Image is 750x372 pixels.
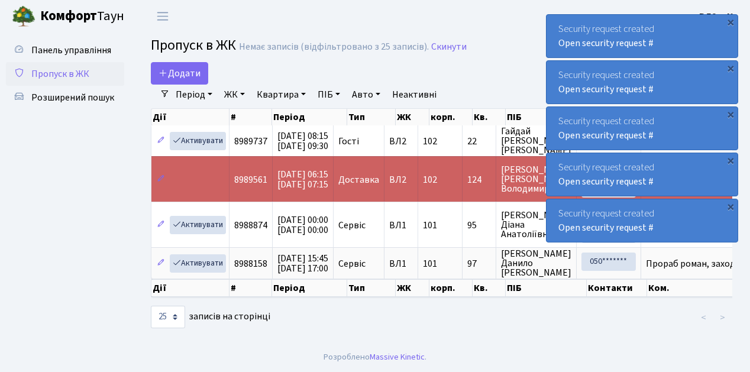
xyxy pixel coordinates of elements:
th: Дії [151,279,229,297]
a: Неактивні [387,85,441,105]
span: Доставка [338,175,379,185]
span: 97 [467,259,491,269]
a: Активувати [170,216,226,234]
th: ЖК [396,279,429,297]
b: Комфорт [40,7,97,25]
span: ВЛ1 [389,221,413,230]
th: Контакти [587,279,647,297]
th: корп. [429,279,473,297]
span: Гості [338,137,359,146]
img: logo.png [12,5,35,28]
span: Додати [159,67,201,80]
label: записів на сторінці [151,306,270,328]
div: Security request created [547,153,738,196]
a: Розширений пошук [6,86,124,109]
th: ПІБ [506,279,587,297]
span: Сервіс [338,259,366,269]
span: [DATE] 08:15 [DATE] 09:30 [277,130,328,153]
a: Активувати [170,132,226,150]
th: ЖК [396,109,429,125]
th: Період [272,279,347,297]
span: Розширений пошук [31,91,114,104]
div: Security request created [547,107,738,150]
th: Кв. [473,279,506,297]
a: Активувати [170,254,226,273]
button: Переключити навігацію [148,7,177,26]
div: Розроблено . [324,351,426,364]
a: Період [171,85,217,105]
div: Немає записів (відфільтровано з 25 записів). [239,41,429,53]
a: ВЛ2 -. К. [699,9,736,24]
span: 22 [467,137,491,146]
th: # [229,109,272,125]
span: Пропуск в ЖК [31,67,89,80]
span: ВЛ2 [389,137,413,146]
th: Тип [347,279,396,297]
div: Security request created [547,15,738,57]
div: Security request created [547,199,738,242]
span: [DATE] 00:00 [DATE] 00:00 [277,214,328,237]
a: Пропуск в ЖК [6,62,124,86]
select: записів на сторінці [151,306,185,328]
div: × [725,200,736,212]
a: Open security request # [558,175,654,188]
span: [PERSON_NAME] Діана Анатоліївна [501,211,571,239]
a: ЖК [219,85,250,105]
th: Кв. [473,109,506,125]
a: Квартира [252,85,311,105]
span: [PERSON_NAME] Данило [PERSON_NAME] [501,249,571,277]
span: ВЛ2 [389,175,413,185]
a: Панель управління [6,38,124,62]
span: 8988874 [234,219,267,232]
span: [PERSON_NAME] [PERSON_NAME] Володимирівна [501,165,571,193]
th: Період [272,109,347,125]
span: 95 [467,221,491,230]
th: # [229,279,272,297]
div: × [725,16,736,28]
span: Гайдай [PERSON_NAME] [PERSON_NAME] [501,127,571,155]
div: × [725,154,736,166]
b: ВЛ2 -. К. [699,10,736,23]
span: 124 [467,175,491,185]
th: корп. [429,109,473,125]
a: Massive Kinetic [370,351,425,363]
span: 101 [423,219,437,232]
a: Open security request # [558,221,654,234]
span: Сервіс [338,221,366,230]
a: Open security request # [558,129,654,142]
span: 101 [423,257,437,270]
span: [DATE] 06:15 [DATE] 07:15 [277,168,328,191]
th: ПІБ [506,109,587,125]
span: 102 [423,173,437,186]
a: Open security request # [558,37,654,50]
span: 8989561 [234,173,267,186]
span: Пропуск в ЖК [151,35,236,56]
span: ВЛ1 [389,259,413,269]
span: [DATE] 15:45 [DATE] 17:00 [277,252,328,275]
a: Скинути [431,41,467,53]
a: Open security request # [558,83,654,96]
th: Дії [151,109,229,125]
a: Додати [151,62,208,85]
span: Панель управління [31,44,111,57]
a: Авто [347,85,385,105]
div: Security request created [547,61,738,103]
span: Таун [40,7,124,27]
div: × [725,62,736,74]
span: 102 [423,135,437,148]
div: × [725,108,736,120]
span: 8988158 [234,257,267,270]
th: Тип [347,109,396,125]
span: 8989737 [234,135,267,148]
a: ПІБ [313,85,345,105]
